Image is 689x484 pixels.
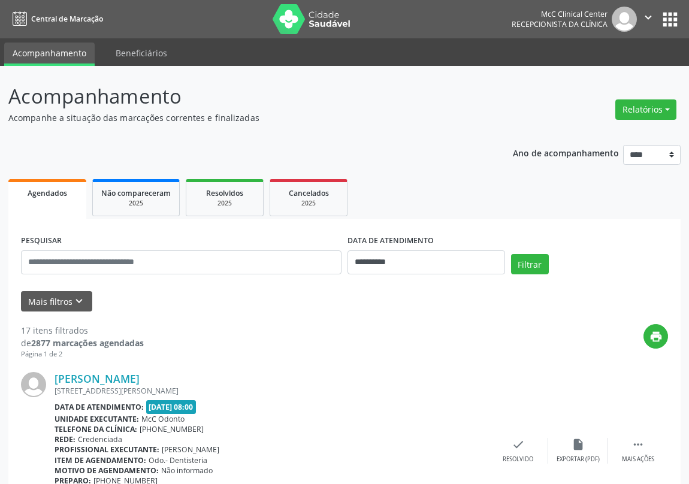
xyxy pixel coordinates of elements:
b: Data de atendimento: [55,402,144,412]
b: Profissional executante: [55,444,159,455]
i:  [631,438,645,451]
div: McC Clinical Center [512,9,608,19]
i: check [512,438,525,451]
span: [DATE] 08:00 [146,400,197,414]
p: Acompanhamento [8,81,479,111]
button: Relatórios [615,99,676,120]
div: de [21,337,144,349]
button: Mais filtroskeyboard_arrow_down [21,291,92,312]
a: Central de Marcação [8,9,103,29]
i: print [649,330,663,343]
b: Item de agendamento: [55,455,146,465]
span: Não informado [161,465,213,476]
a: Beneficiários [107,43,176,63]
b: Telefone da clínica: [55,424,137,434]
p: Acompanhe a situação das marcações correntes e finalizadas [8,111,479,124]
span: Odo.- Dentisteria [149,455,207,465]
strong: 2877 marcações agendadas [31,337,144,349]
button: Filtrar [511,254,549,274]
div: Página 1 de 2 [21,349,144,359]
i: keyboard_arrow_down [72,295,86,308]
span: Recepcionista da clínica [512,19,608,29]
span: [PHONE_NUMBER] [140,424,204,434]
i: insert_drive_file [572,438,585,451]
div: Exportar (PDF) [557,455,600,464]
i:  [642,11,655,24]
b: Unidade executante: [55,414,139,424]
button: apps [660,9,681,30]
span: Resolvidos [206,188,243,198]
b: Motivo de agendamento: [55,465,159,476]
label: DATA DE ATENDIMENTO [347,232,434,250]
div: [STREET_ADDRESS][PERSON_NAME] [55,386,488,396]
span: McC Odonto [141,414,185,424]
div: 17 itens filtrados [21,324,144,337]
button: print [643,324,668,349]
div: 2025 [279,199,339,208]
label: PESQUISAR [21,232,62,250]
div: 2025 [195,199,255,208]
span: Não compareceram [101,188,171,198]
span: Agendados [28,188,67,198]
span: Central de Marcação [31,14,103,24]
span: [PERSON_NAME] [162,444,219,455]
a: [PERSON_NAME] [55,372,140,385]
img: img [612,7,637,32]
b: Rede: [55,434,75,444]
div: Resolvido [503,455,533,464]
span: Credenciada [78,434,122,444]
a: Acompanhamento [4,43,95,66]
span: Cancelados [289,188,329,198]
button:  [637,7,660,32]
img: img [21,372,46,397]
div: Mais ações [622,455,654,464]
div: 2025 [101,199,171,208]
p: Ano de acompanhamento [513,145,619,160]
